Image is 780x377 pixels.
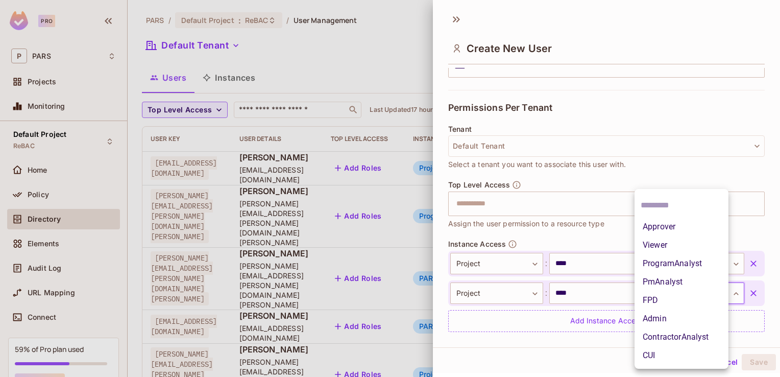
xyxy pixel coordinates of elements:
li: CUI [635,346,728,365]
li: Viewer [635,236,728,254]
li: FPD [635,291,728,310]
li: PmAnalyst [635,273,728,291]
li: ProgramAnalyst [635,254,728,273]
li: Admin [635,310,728,328]
li: Approver [635,218,728,236]
li: ContractorAnalyst [635,328,728,346]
